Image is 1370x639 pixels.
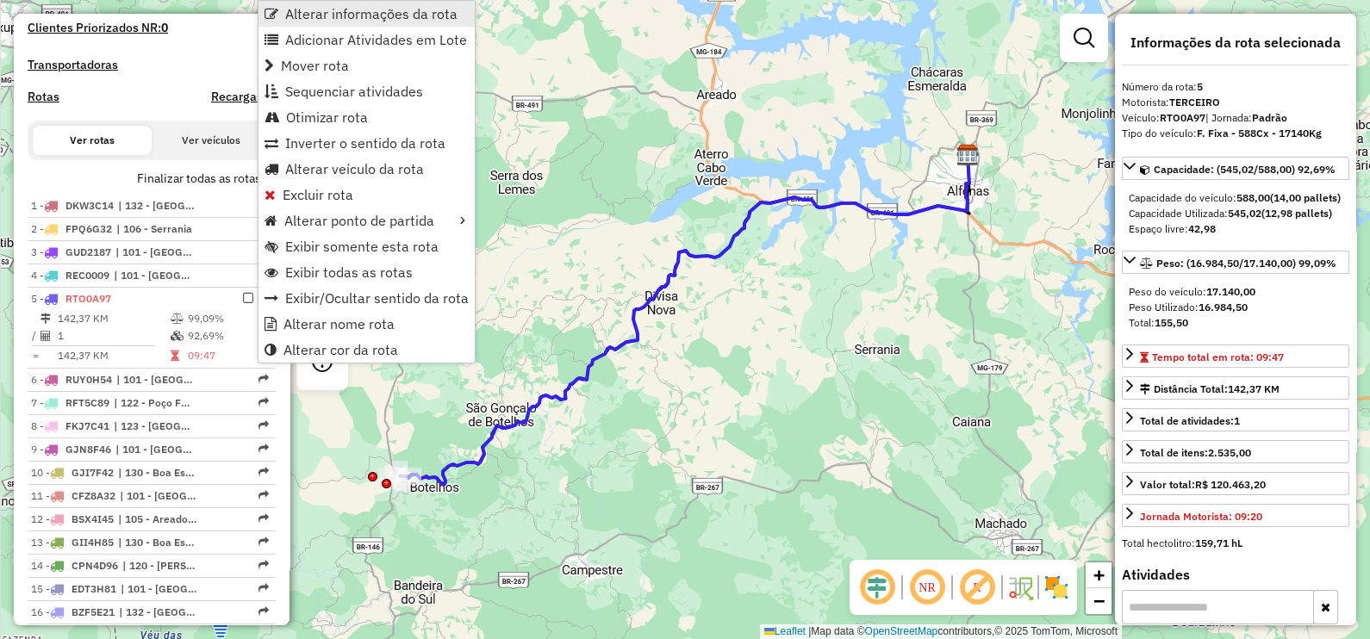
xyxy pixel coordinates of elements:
div: Espaço livre: [1129,221,1342,237]
span: 8 - [31,419,109,432]
a: Valor total:R$ 120.463,20 [1122,472,1349,495]
span: Sequenciar atividades [285,84,423,98]
a: Total de itens:2.535,00 [1122,440,1349,463]
span: Alterar informações da rota [285,7,458,21]
i: Total de Atividades [40,331,51,341]
li: Otimizar rota [258,104,475,130]
em: Rota exportada [258,560,269,570]
span: Ocultar deslocamento [856,567,898,608]
span: Alterar nome rota [283,317,395,331]
span: 130 - Boa Esperança [118,535,197,550]
span: Adicionar Atividades em Lote [285,33,467,47]
em: Finalizar rota [243,293,253,303]
a: Leaflet [764,625,806,637]
h4: Recargas: 2 [211,90,276,104]
a: OpenStreetMap [865,625,938,637]
span: 9 - [31,443,111,456]
span: 7 - [31,396,109,409]
span: 101 - Jardim São Lucas / Aeroporto / Trevo, 107 - Santa Edwiges, 108 - Jardim Alvorada, 900 - Cen... [115,245,195,260]
li: Mover rota [258,53,475,78]
td: 09:47 [187,347,269,364]
em: Rota exportada [258,467,269,477]
h4: Informações da rota selecionada [1122,34,1349,51]
div: Total hectolitro: [1122,536,1349,551]
span: Inverter o sentido da rota [285,136,445,150]
span: Otimizar rota [286,110,368,124]
span: Alterar veículo da rota [285,162,424,176]
strong: 159,71 hL [1195,537,1242,549]
span: CFZ8A32 [72,489,115,502]
span: GJN8F46 [65,443,111,456]
i: % de utilização da cubagem [171,331,184,341]
span: 14 - [31,559,118,572]
div: Peso Utilizado: [1129,300,1342,315]
strong: 42,98 [1188,222,1216,235]
td: 99,09% [187,310,269,327]
a: Jornada Motorista: 09:20 [1122,504,1349,527]
li: Exibir/Ocultar sentido da rota [258,285,475,311]
img: Fluxo de ruas [1006,574,1034,601]
span: REC0009 [65,269,109,282]
span: RTO0A97 [65,292,111,305]
div: Motorista: [1122,95,1349,110]
td: = [31,347,40,364]
span: 105 - Areado e Alterosa [118,512,197,527]
span: 1 - [31,199,114,212]
div: Map data © contributors,© 2025 TomTom, Microsoft [760,624,1122,639]
strong: 5 [1197,80,1203,93]
span: 142,37 KM [1228,382,1280,395]
strong: (12,98 pallets) [1261,207,1332,220]
a: Rotas [28,90,59,104]
a: Zoom in [1086,562,1112,588]
span: BSX4I45 [72,512,114,525]
div: Peso: (16.984,50/17.140,00) 99,09% [1122,277,1349,338]
li: Alterar nome rota [258,311,475,337]
span: GII4H85 [72,536,114,549]
span: Total de atividades: [1140,414,1240,427]
em: Rota exportada [258,397,269,407]
em: Rota exportada [258,490,269,500]
td: 142,37 KM [57,347,170,364]
span: Alterar cor da rota [283,343,398,357]
span: 120 - Machado A, 121 - Machado B, 122 - Poço Fundo [122,558,202,574]
span: BZF5E21 [72,605,115,618]
span: Mover rota [281,59,349,72]
div: Tipo do veículo: [1122,126,1349,141]
td: 92,69% [187,327,269,344]
em: Rota exportada [258,606,269,617]
a: Exibir filtros [1067,21,1101,55]
strong: TERCEIRO [1169,96,1220,109]
span: DKW3C14 [65,199,114,212]
td: 1 [57,327,170,344]
div: Jornada Motorista: 09:20 [1140,509,1262,524]
a: Total de atividades:1 [1122,408,1349,431]
a: Tempo total em rota: 09:47 [1122,344,1349,368]
i: % de utilização do peso [171,313,184,324]
span: Alterar ponto de partida [284,214,434,227]
li: Exibir somente esta rota [258,233,475,259]
span: CPN4D96 [72,559,118,572]
strong: 155,50 [1155,316,1188,329]
span: 106 - Serrania [116,221,196,237]
strong: 17.140,00 [1206,285,1255,298]
span: 16 - [31,605,115,618]
a: Zoom out [1086,588,1112,614]
span: 101 - Jardim São Lucas / Aeroporto / Trevo, 105 - Areado e Alterosa [120,488,199,504]
span: 101 - Jardim São Lucas / Aeroporto / Trevo, 108 - Jardim Alvorada [121,581,200,597]
span: Tempo total em rota: 09:47 [1152,351,1284,363]
span: 132 - Campo do Meio [119,605,198,620]
em: Rota exportada [258,420,269,431]
a: Distância Total:142,37 KM [1122,376,1349,400]
span: 4 - [31,269,109,282]
span: GUD2187 [65,245,111,258]
span: Capacidade: (545,02/588,00) 92,69% [1154,163,1336,176]
h4: Transportadoras [28,58,276,72]
i: Tempo total em rota [171,351,179,361]
li: Exibir todas as rotas [258,259,475,285]
span: 130 - Boa Esperança [118,465,197,481]
li: Sequenciar atividades [258,78,475,104]
a: Capacidade: (545,02/588,00) 92,69% [1122,157,1349,180]
span: 101 - Jardim São Lucas / Aeroporto / Trevo, 901 - Centro de Alfenas Restrito [115,442,195,457]
em: Rota exportada [258,374,269,384]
